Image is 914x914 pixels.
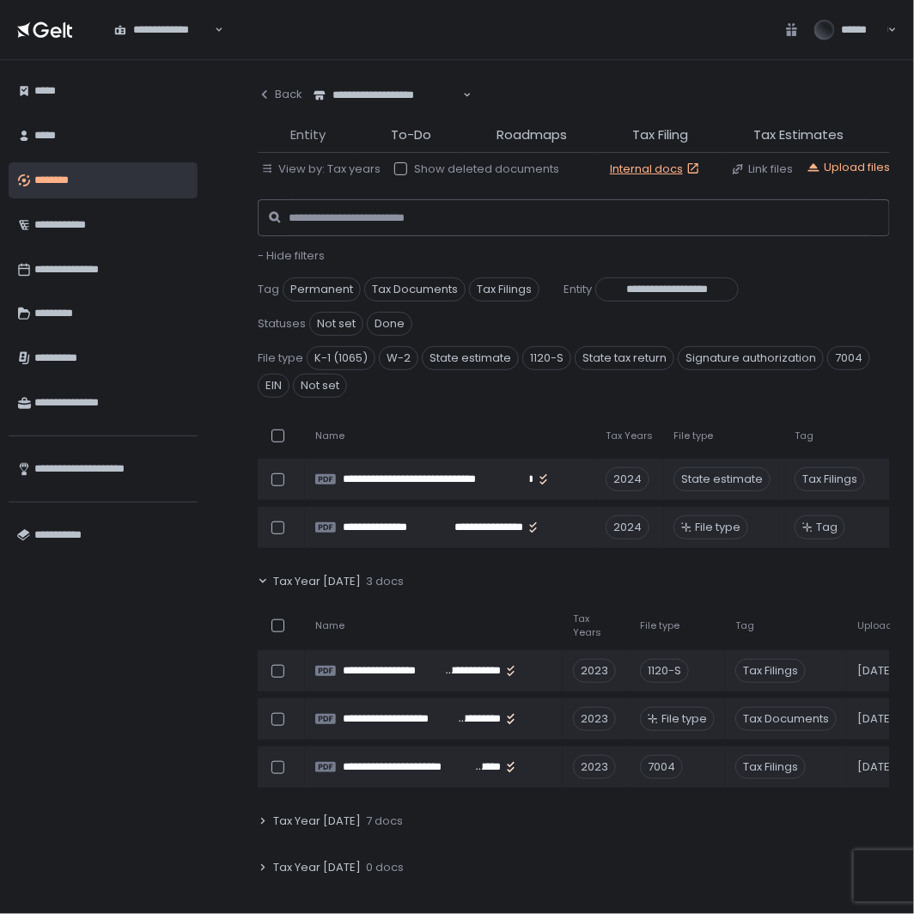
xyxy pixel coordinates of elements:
[795,467,865,491] span: Tax Filings
[366,574,404,589] span: 3 docs
[258,248,325,264] button: - Hide filters
[258,247,325,264] span: - Hide filters
[795,430,813,442] span: Tag
[367,312,412,336] span: Done
[857,619,905,632] span: Uploaded
[673,467,771,491] div: State estimate
[816,520,838,535] span: Tag
[610,161,704,177] a: Internal docs
[606,467,649,491] div: 2024
[290,125,326,145] span: Entity
[283,277,361,302] span: Permanent
[273,860,361,875] span: Tax Year [DATE]
[522,346,571,370] span: 1120-S
[573,707,616,731] div: 2023
[422,346,519,370] span: State estimate
[640,755,683,779] div: 7004
[753,125,844,145] span: Tax Estimates
[103,11,223,47] div: Search for option
[857,759,895,775] span: [DATE]
[309,312,363,336] span: Not set
[460,87,461,104] input: Search for option
[807,160,890,175] button: Upload files
[258,316,306,332] span: Statuses
[573,755,616,779] div: 2023
[315,430,344,442] span: Name
[391,125,431,145] span: To-Do
[640,659,689,683] div: 1120-S
[573,659,616,683] div: 2023
[678,346,824,370] span: Signature authorization
[258,282,279,297] span: Tag
[307,346,375,370] span: K-1 (1065)
[606,430,653,442] span: Tax Years
[258,374,289,398] span: EIN
[673,430,713,442] span: File type
[273,574,361,589] span: Tax Year [DATE]
[661,711,707,727] span: File type
[573,613,619,639] span: Tax Years
[735,707,837,731] span: Tax Documents
[497,125,567,145] span: Roadmaps
[379,346,418,370] span: W-2
[857,711,895,727] span: [DATE]
[258,77,302,112] button: Back
[366,813,403,829] span: 7 docs
[731,161,793,177] button: Link files
[469,277,539,302] span: Tax Filings
[366,860,404,875] span: 0 docs
[857,663,895,679] span: [DATE]
[735,755,806,779] span: Tax Filings
[261,161,381,177] button: View by: Tax years
[258,350,303,366] span: File type
[575,346,674,370] span: State tax return
[827,346,870,370] span: 7004
[695,520,740,535] span: File type
[212,21,213,39] input: Search for option
[632,125,688,145] span: Tax Filing
[258,87,302,102] div: Back
[302,77,472,113] div: Search for option
[564,282,592,297] span: Entity
[364,277,466,302] span: Tax Documents
[273,813,361,829] span: Tax Year [DATE]
[293,374,347,398] span: Not set
[735,659,806,683] span: Tax Filings
[315,619,344,632] span: Name
[640,619,679,632] span: File type
[606,515,649,539] div: 2024
[735,619,754,632] span: Tag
